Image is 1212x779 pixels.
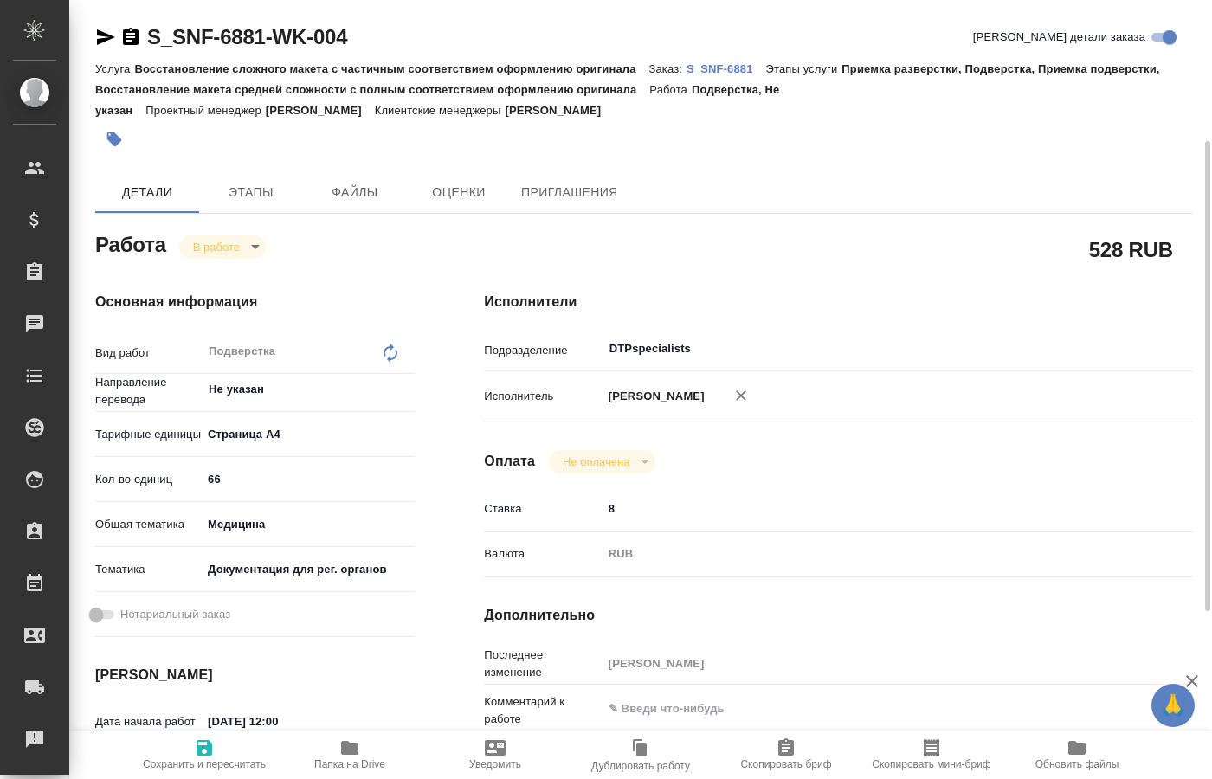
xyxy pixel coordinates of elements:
button: Папка на Drive [277,731,422,779]
div: Документация для рег. органов [202,555,415,584]
button: Open [1125,347,1128,351]
span: Скопировать бриф [740,758,831,770]
p: Дата начала работ [95,713,202,731]
h4: Основная информация [95,292,415,312]
input: ✎ Введи что-нибудь [202,709,353,734]
button: В работе [188,240,245,254]
button: Сохранить и пересчитать [132,731,277,779]
input: ✎ Введи что-нибудь [603,496,1134,521]
p: Клиентские менеджеры [375,104,506,117]
span: Оценки [417,182,500,203]
h4: Дополнительно [484,605,1193,626]
p: Валюта [484,545,602,563]
span: Этапы [210,182,293,203]
p: Общая тематика [95,516,202,533]
span: Сохранить и пересчитать [143,758,266,770]
span: Обновить файлы [1035,758,1119,770]
p: Услуга [95,62,134,75]
button: Скопировать бриф [713,731,859,779]
h2: Работа [95,228,166,259]
p: Тарифные единицы [95,426,202,443]
button: 🙏 [1151,684,1195,727]
p: Направление перевода [95,374,202,409]
p: S_SNF-6881 [687,62,766,75]
p: Восстановление сложного макета с частичным соответствием оформлению оригинала [134,62,648,75]
p: Работа [649,83,692,96]
div: Страница А4 [202,420,415,449]
p: Исполнитель [484,388,602,405]
span: Папка на Drive [314,758,385,770]
h2: 528 RUB [1089,235,1173,264]
button: Не оплачена [558,454,635,469]
p: Проектный менеджер [145,104,265,117]
button: Обновить файлы [1004,731,1150,779]
input: Пустое поле [603,651,1134,676]
span: Файлы [313,182,396,203]
p: Кол-во единиц [95,471,202,488]
span: Дублировать работу [591,760,690,772]
button: Добавить тэг [95,120,133,158]
span: Уведомить [469,758,521,770]
h4: Оплата [484,451,535,472]
button: Скопировать мини-бриф [859,731,1004,779]
p: Подразделение [484,342,602,359]
span: Приглашения [521,182,618,203]
p: Вид работ [95,344,202,362]
button: Удалить исполнителя [722,377,760,415]
p: [PERSON_NAME] [505,104,614,117]
span: Детали [106,182,189,203]
span: 🙏 [1158,687,1188,724]
div: В работе [179,235,266,259]
button: Уведомить [422,731,568,779]
input: ✎ Введи что-нибудь [202,467,415,492]
p: [PERSON_NAME] [266,104,375,117]
button: Дублировать работу [568,731,713,779]
div: В работе [549,450,655,473]
button: Скопировать ссылку для ЯМессенджера [95,27,116,48]
p: [PERSON_NAME] [603,388,705,405]
h4: [PERSON_NAME] [95,665,415,686]
p: Этапы услуги [766,62,842,75]
h4: Исполнители [484,292,1193,312]
a: S_SNF-6881 [687,61,766,75]
button: Open [405,388,409,391]
p: Ставка [484,500,602,518]
span: Нотариальный заказ [120,606,230,623]
div: Медицина [202,510,415,539]
a: S_SNF-6881-WK-004 [147,25,347,48]
p: Тематика [95,561,202,578]
div: RUB [603,539,1134,569]
span: [PERSON_NAME] детали заказа [973,29,1145,46]
p: Заказ: [649,62,687,75]
p: Последнее изменение [484,647,602,681]
p: Комментарий к работе [484,693,602,728]
button: Скопировать ссылку [120,27,141,48]
span: Скопировать мини-бриф [872,758,990,770]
